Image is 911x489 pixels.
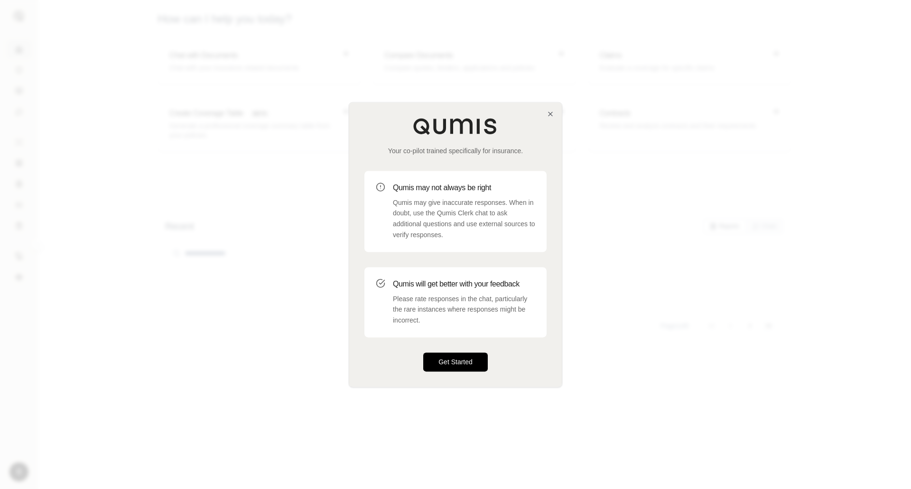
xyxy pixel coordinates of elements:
p: Please rate responses in the chat, particularly the rare instances where responses might be incor... [393,294,535,326]
button: Get Started [423,352,488,371]
p: Qumis may give inaccurate responses. When in doubt, use the Qumis Clerk chat to ask additional qu... [393,197,535,240]
h3: Qumis will get better with your feedback [393,278,535,290]
img: Qumis Logo [413,118,498,135]
p: Your co-pilot trained specifically for insurance. [364,146,547,156]
h3: Qumis may not always be right [393,182,535,194]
